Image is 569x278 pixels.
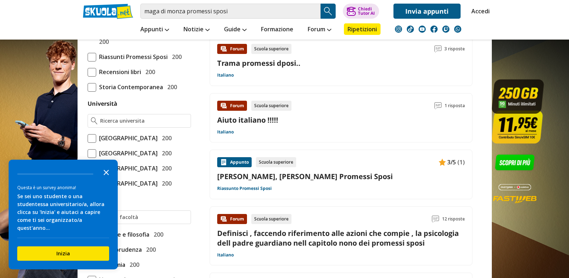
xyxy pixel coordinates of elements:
span: Riassunti Promessi Sposi [96,52,168,61]
a: Riassunto Promessi Sposi [217,186,272,191]
img: Ricerca universita [91,117,98,124]
span: Giurisprudenza [96,245,142,254]
span: 200 [159,133,172,143]
input: Ricerca facoltà [100,214,187,221]
div: Survey [9,160,118,269]
img: Commenti lettura [434,45,442,53]
a: Forum [306,23,333,36]
span: 3 risposte [444,44,465,54]
img: Forum contenuto [220,102,227,109]
div: Forum [217,214,247,224]
div: Chiedi Tutor AI [358,7,375,15]
span: 200 [96,37,109,46]
label: Università [88,100,117,108]
input: Cerca appunti, riassunti o versioni [140,4,321,19]
a: Ripetizioni [344,23,381,35]
span: (1) [457,158,465,167]
a: Definisci , faccendo riferimento alle azioni che compie , la psicologia dell padre guardiano nell... [217,228,459,248]
img: twitch [442,26,449,33]
div: Scuola superiore [251,44,292,54]
button: Close the survey [99,165,113,179]
span: [GEOGRAPHIC_DATA] [96,149,158,158]
div: Questa è un survey anonima! [17,184,109,191]
span: 200 [164,82,177,92]
div: Scuola superiore [251,214,292,224]
span: 200 [159,149,172,158]
span: [GEOGRAPHIC_DATA] [96,164,158,173]
img: tiktok [407,26,414,33]
a: Italiano [217,72,234,78]
a: Accedi [471,4,486,19]
img: instagram [395,26,402,33]
img: youtube [419,26,426,33]
a: Appunti [139,23,171,36]
div: Se sei uno studente o una studentessa universitario/a, allora clicca su 'Inizia' e aiutaci a capi... [17,192,109,232]
div: Appunto [217,157,252,167]
span: Recensioni libri [96,67,141,77]
a: Italiano [217,252,234,258]
button: ChiediTutor AI [343,4,379,19]
span: 200 [159,179,172,188]
div: Scuola superiore [256,157,296,167]
span: 200 [159,164,172,173]
span: 200 [143,245,156,254]
div: Forum [217,44,247,54]
img: Appunti contenuto [439,159,446,166]
span: Storia Contemporanea [96,82,163,92]
span: 200 [143,67,155,77]
img: Appunti contenuto [220,159,227,166]
input: Ricerca universita [100,117,187,124]
span: 200 [169,52,182,61]
a: Notizie [182,23,211,36]
span: 12 risposte [442,214,465,224]
span: 3/5 [447,158,456,167]
a: Aiuto italiano !!!!! [217,115,278,125]
img: Commenti lettura [434,102,442,109]
span: 200 [127,260,139,269]
img: Forum contenuto [220,45,227,53]
a: [PERSON_NAME], [PERSON_NAME] Promessi Sposi [217,172,465,181]
a: Trama promessi dposi.. [217,58,300,68]
img: Cerca appunti, riassunti o versioni [323,6,334,17]
img: WhatsApp [454,26,461,33]
a: Italiano [217,129,234,135]
span: 1 risposta [444,101,465,111]
a: Guide [222,23,248,36]
span: 200 [151,230,163,239]
span: Lettere e filosofia [96,230,149,239]
span: [GEOGRAPHIC_DATA] [96,133,158,143]
img: Forum contenuto [220,215,227,223]
img: Commenti lettura [432,215,439,223]
div: Forum [217,101,247,111]
button: Inizia [17,246,109,261]
img: facebook [430,26,438,33]
a: Invia appunti [393,4,461,19]
div: Scuola superiore [251,101,292,111]
span: [GEOGRAPHIC_DATA] [96,179,158,188]
button: Search Button [321,4,336,19]
a: Formazione [259,23,295,36]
